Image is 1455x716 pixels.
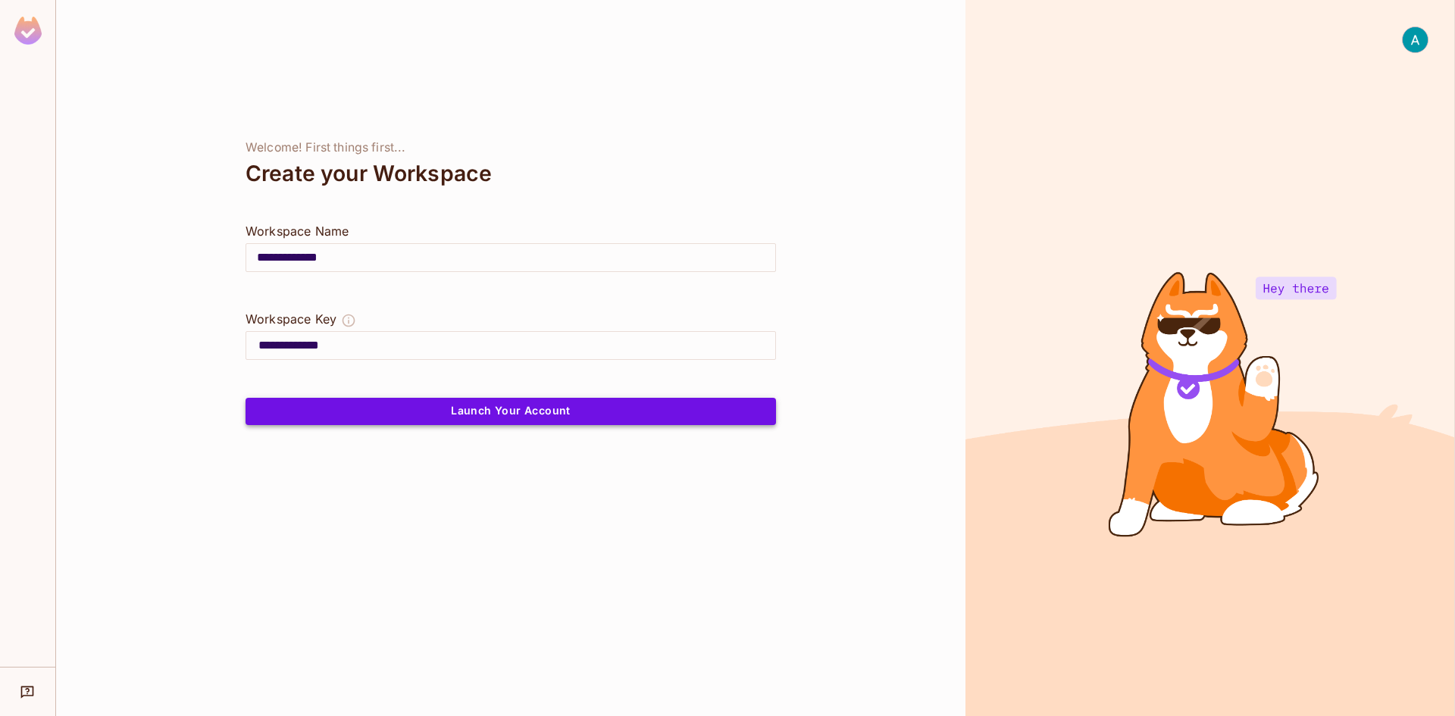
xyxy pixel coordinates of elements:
img: Alexandre Bertuol [1403,27,1428,52]
div: Workspace Name [246,222,776,240]
div: Welcome! First things first... [246,140,776,155]
div: Workspace Key [246,310,336,328]
div: Create your Workspace [246,155,776,192]
button: Launch Your Account [246,398,776,425]
div: Help & Updates [11,677,45,707]
button: The Workspace Key is unique, and serves as the identifier of your workspace. [341,310,356,331]
img: SReyMgAAAABJRU5ErkJggg== [14,17,42,45]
